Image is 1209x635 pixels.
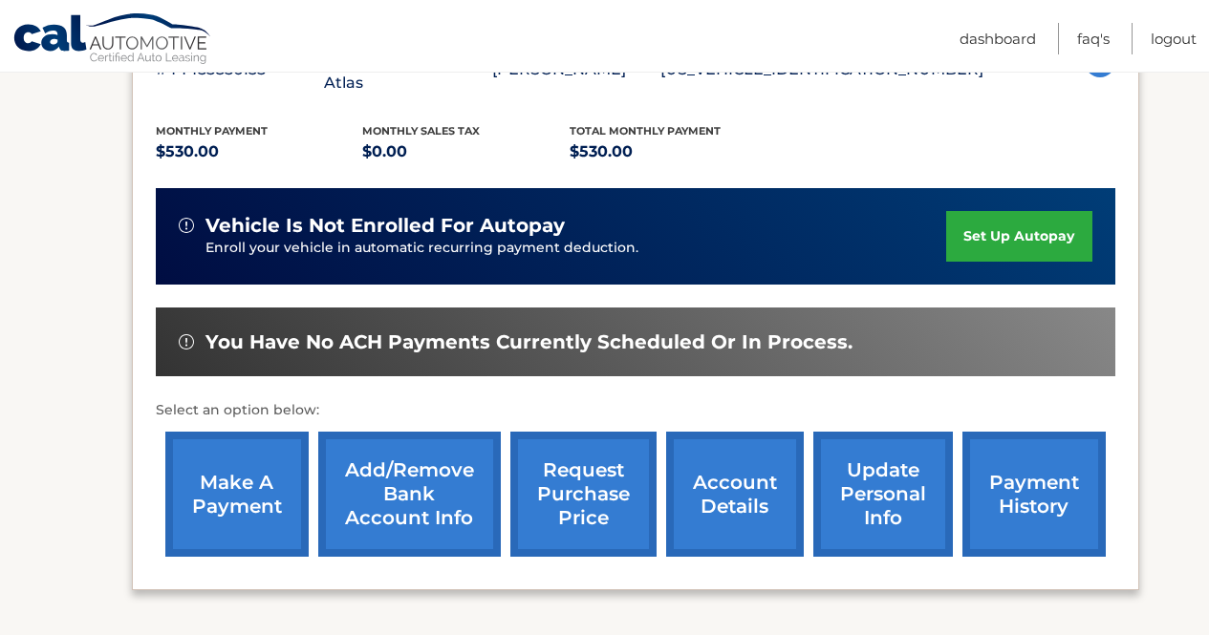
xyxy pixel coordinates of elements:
a: set up autopay [946,211,1091,262]
p: $530.00 [156,138,363,165]
p: $530.00 [570,138,777,165]
span: Monthly Payment [156,124,268,138]
img: alert-white.svg [179,218,194,233]
p: $0.00 [362,138,570,165]
a: make a payment [165,432,309,557]
a: update personal info [813,432,953,557]
p: Enroll your vehicle in automatic recurring payment deduction. [205,238,947,259]
span: Total Monthly Payment [570,124,721,138]
a: payment history [962,432,1106,557]
a: Add/Remove bank account info [318,432,501,557]
span: vehicle is not enrolled for autopay [205,214,565,238]
a: Logout [1151,23,1197,54]
a: Cal Automotive [12,12,213,68]
a: account details [666,432,804,557]
span: Monthly sales Tax [362,124,480,138]
p: Select an option below: [156,399,1115,422]
span: You have no ACH payments currently scheduled or in process. [205,330,853,354]
a: FAQ's [1077,23,1110,54]
a: Dashboard [960,23,1036,54]
a: request purchase price [510,432,657,557]
img: alert-white.svg [179,334,194,349]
